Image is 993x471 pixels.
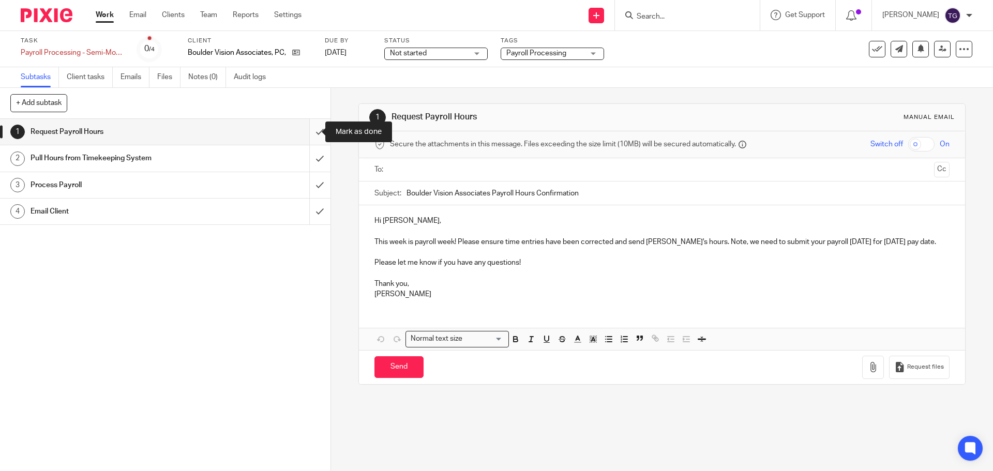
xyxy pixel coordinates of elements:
a: Subtasks [21,67,59,87]
div: 0 [144,43,155,55]
h1: Pull Hours from Timekeeping System [31,150,209,166]
span: Secure the attachments in this message. Files exceeding the size limit (10MB) will be secured aut... [390,139,736,149]
input: Search [636,12,729,22]
div: 1 [10,125,25,139]
button: + Add subtask [10,94,67,112]
span: On [940,139,950,149]
a: Reports [233,10,259,20]
label: Task [21,37,124,45]
div: 4 [10,204,25,219]
div: Manual email [904,113,955,121]
input: Send [374,356,424,378]
h1: Request Payroll Hours [31,124,209,140]
button: Request files [889,356,949,379]
p: This week is payroll week! Please ensure time entries have been corrected and send [PERSON_NAME]'... [374,226,949,247]
label: Subject: [374,188,401,199]
span: Not started [390,50,427,57]
div: 2 [10,151,25,166]
img: Pixie [21,8,72,22]
a: Notes (0) [188,67,226,87]
p: Boulder Vision Associates, PC, Inc. [188,48,287,58]
span: Normal text size [408,333,464,344]
span: [DATE] [325,49,347,56]
a: Team [200,10,217,20]
span: Get Support [785,11,825,19]
p: Thank you, [374,268,949,290]
img: svg%3E [944,7,961,24]
label: Status [384,37,488,45]
span: Payroll Processing [506,50,566,57]
a: Files [157,67,180,87]
label: Client [188,37,312,45]
p: Please let me know if you have any questions! [374,247,949,268]
label: Tags [501,37,604,45]
a: Audit logs [234,67,274,87]
a: Email [129,10,146,20]
span: Switch off [870,139,903,149]
a: Work [96,10,114,20]
a: Emails [121,67,149,87]
div: Payroll Processing - Semi-Monthly - 16th - Boulder Vision Assoc [21,48,124,58]
p: [PERSON_NAME] [374,289,949,299]
a: Settings [274,10,302,20]
a: Client tasks [67,67,113,87]
label: Due by [325,37,371,45]
p: Hi [PERSON_NAME], [374,216,949,226]
button: Cc [934,162,950,177]
div: Search for option [405,331,509,347]
input: Search for option [465,333,503,344]
small: /4 [149,47,155,52]
h1: Process Payroll [31,177,209,193]
div: 1 [369,109,386,126]
div: 3 [10,178,25,192]
h1: Email Client [31,204,209,219]
a: Clients [162,10,185,20]
label: To: [374,164,386,175]
span: Request files [907,363,944,371]
h1: Request Payroll Hours [392,112,684,123]
p: [PERSON_NAME] [882,10,939,20]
